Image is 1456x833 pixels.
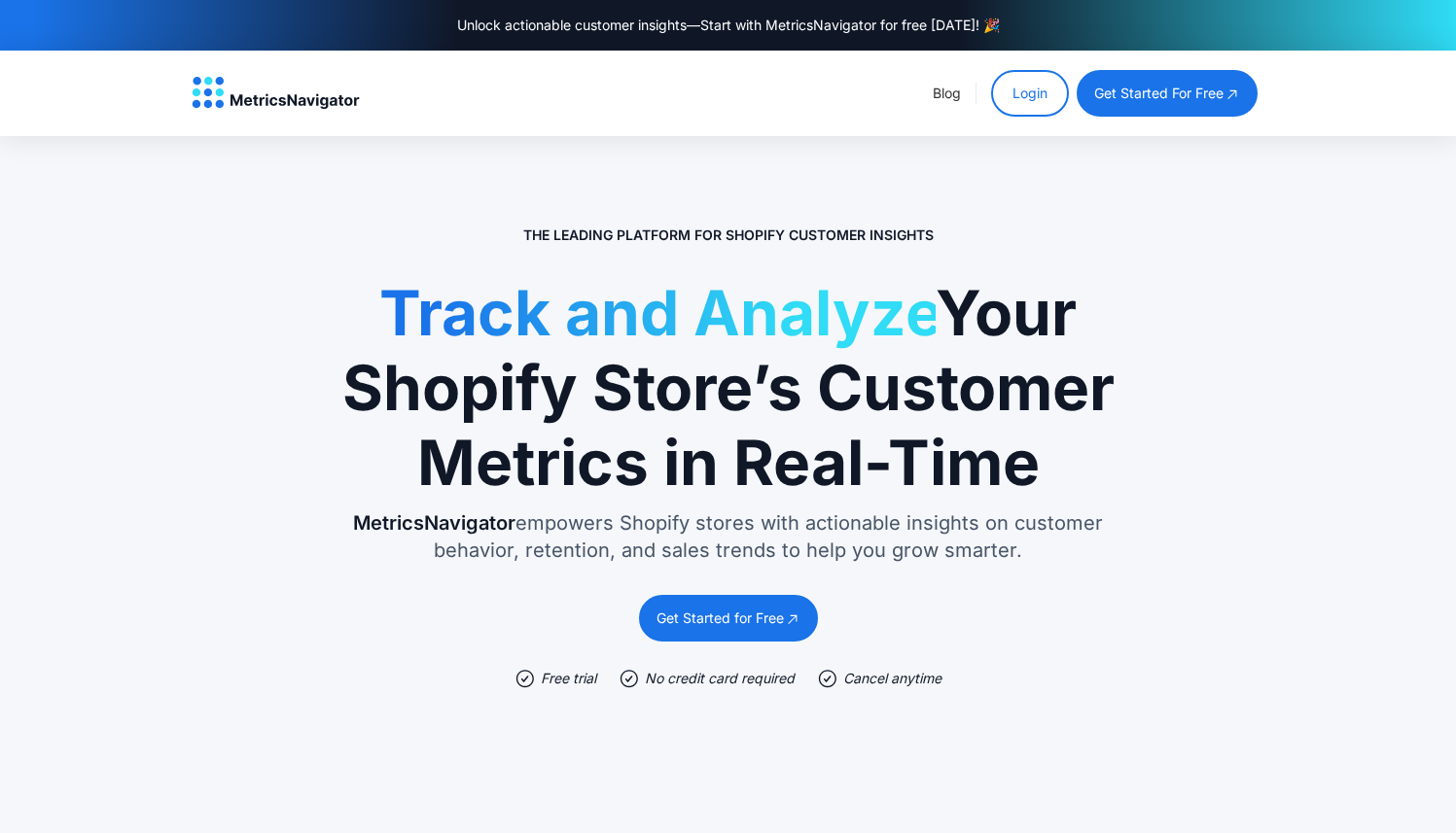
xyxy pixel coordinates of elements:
a: Blog [933,85,961,101]
span: Track and Analyze [379,275,936,350]
img: open [1225,86,1240,102]
div: Free trial [541,669,596,688]
div: Unlock actionable customer insights—Start with MetricsNavigator for free [DATE]! 🎉 [457,16,1000,35]
h1: Your Shopify Store’s Customer Metrics in Real-Time [339,276,1118,500]
a: home [192,77,360,110]
a: Login [991,70,1069,117]
a: Get Started for Free [639,595,818,642]
p: empowers Shopify stores with actionable insights on customer behavior, retention, and sales trend... [339,509,1118,564]
span: MetricsNavigator [353,511,515,535]
img: check [515,669,535,688]
div: Get Started for Free [657,608,784,628]
img: check [620,669,639,688]
img: MetricsNavigator [192,77,360,110]
div: get started for free [1094,84,1224,103]
img: check [818,669,837,688]
a: get started for free [1077,70,1258,117]
div: No credit card required [645,669,795,688]
img: open [785,610,800,627]
div: Cancel anytime [843,669,941,688]
p: The Leading Platform for Shopify Customer Insights [523,226,934,245]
